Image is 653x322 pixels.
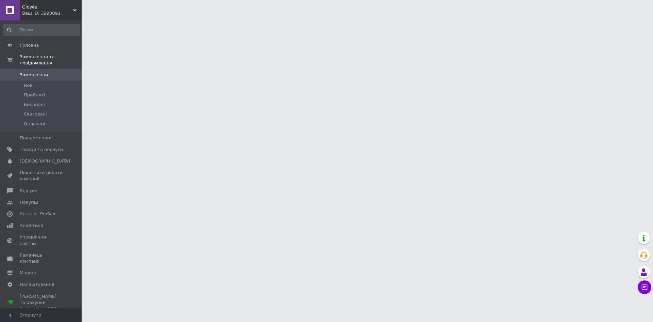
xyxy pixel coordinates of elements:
[20,147,63,153] span: Товари та послуги
[20,252,63,264] span: Гаманець компанії
[20,211,56,217] span: Каталог ProSale
[20,158,70,164] span: [DEMOGRAPHIC_DATA]
[20,281,54,288] span: Налаштування
[20,293,63,312] span: [PERSON_NAME] та рахунки
[20,223,43,229] span: Аналітика
[24,82,34,89] span: Нові
[20,199,38,205] span: Покупці
[20,135,53,141] span: Повідомлення
[20,306,63,312] div: Prom мікс 1 000
[20,234,63,246] span: Управління сайтом
[20,54,82,66] span: Замовлення та повідомлення
[20,42,39,48] span: Головна
[638,280,651,294] button: Чат з покупцем
[22,10,82,16] div: Ваш ID: 3990091
[20,188,37,194] span: Відгуки
[22,4,73,10] span: Glowie
[20,170,63,182] span: Показники роботи компанії
[20,72,48,78] span: Замовлення
[24,92,45,98] span: Прийняті
[24,121,45,127] span: Оплачені
[24,111,47,117] span: Скасовані
[24,102,45,108] span: Виконані
[20,270,37,276] span: Маркет
[3,24,80,36] input: Пошук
